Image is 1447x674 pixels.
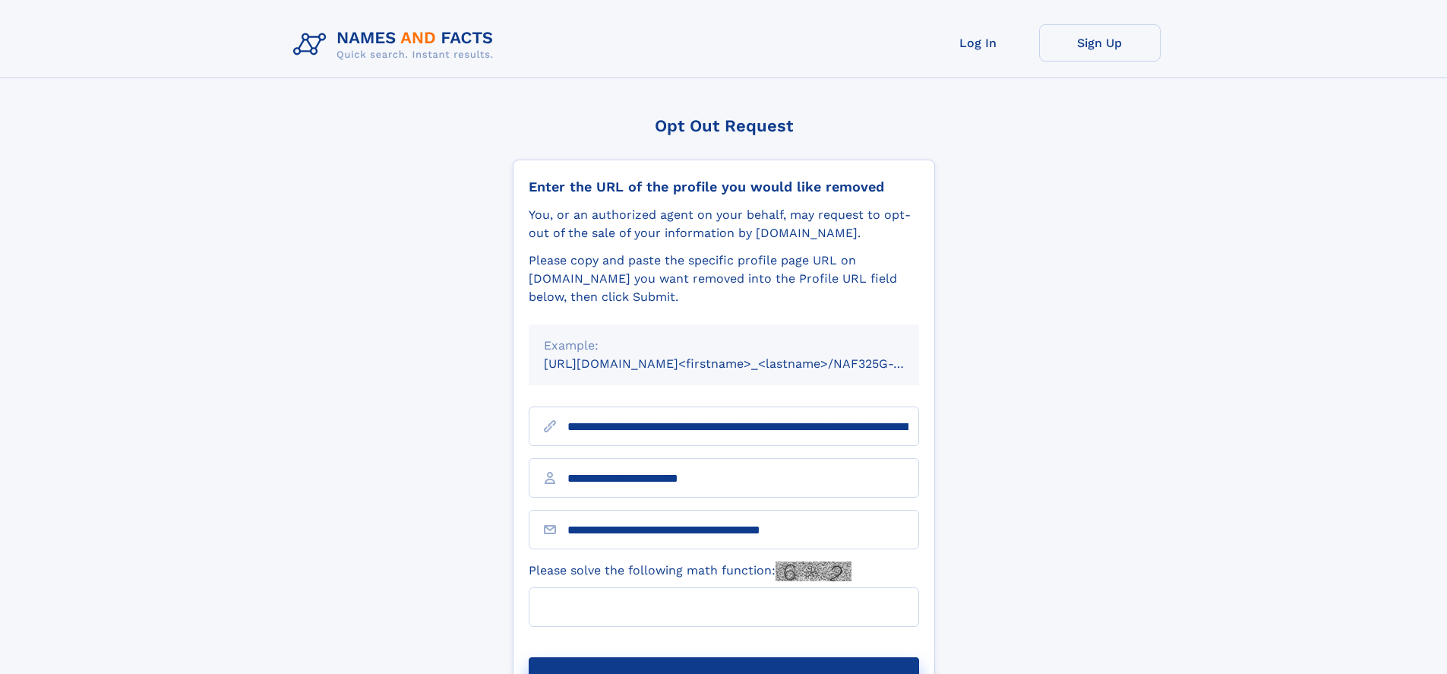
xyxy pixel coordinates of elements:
div: Opt Out Request [513,116,935,135]
div: Example: [544,337,904,355]
a: Log In [918,24,1039,62]
img: Logo Names and Facts [287,24,506,65]
small: [URL][DOMAIN_NAME]<firstname>_<lastname>/NAF325G-xxxxxxxx [544,356,948,371]
a: Sign Up [1039,24,1161,62]
div: Enter the URL of the profile you would like removed [529,179,919,195]
div: Please copy and paste the specific profile page URL on [DOMAIN_NAME] you want removed into the Pr... [529,252,919,306]
label: Please solve the following math function: [529,562,851,581]
div: You, or an authorized agent on your behalf, may request to opt-out of the sale of your informatio... [529,206,919,242]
